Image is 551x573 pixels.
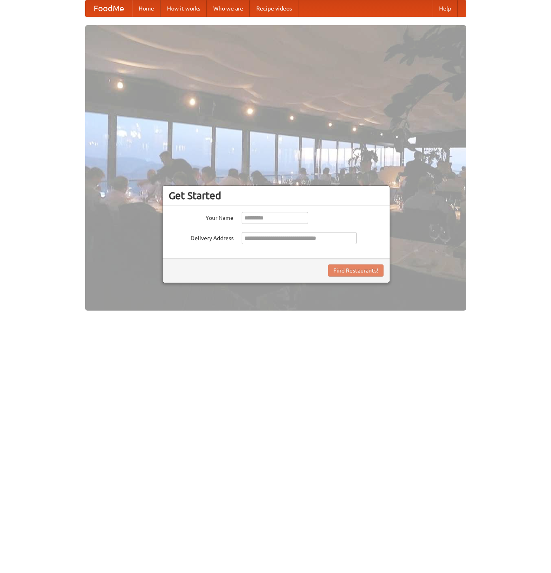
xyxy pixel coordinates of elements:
[328,264,384,277] button: Find Restaurants!
[207,0,250,17] a: Who we are
[169,190,384,202] h3: Get Started
[161,0,207,17] a: How it works
[433,0,458,17] a: Help
[169,232,234,242] label: Delivery Address
[250,0,298,17] a: Recipe videos
[86,0,132,17] a: FoodMe
[132,0,161,17] a: Home
[169,212,234,222] label: Your Name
